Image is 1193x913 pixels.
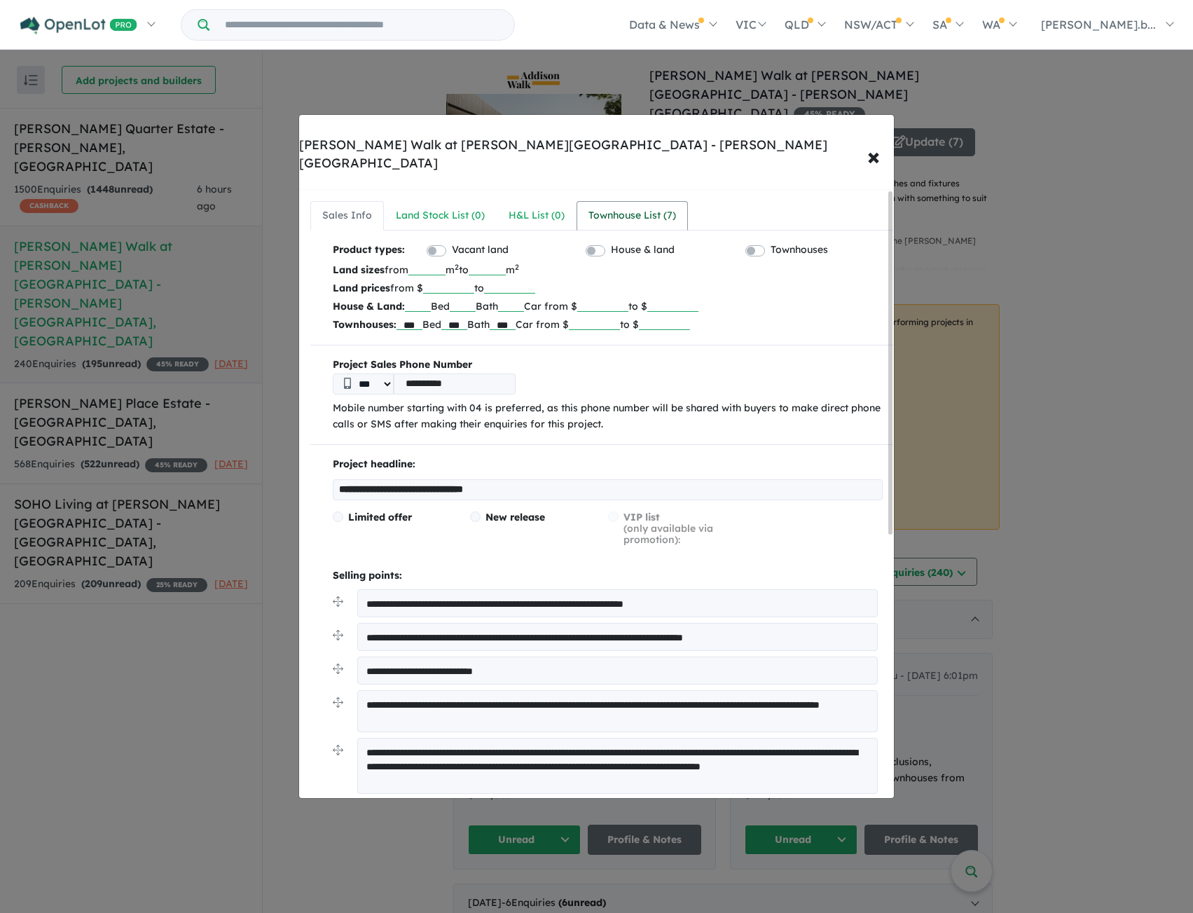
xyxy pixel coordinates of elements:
span: × [867,141,880,171]
img: Phone icon [344,378,351,389]
label: Townhouses [771,242,828,259]
b: House & Land: [333,300,405,313]
img: Openlot PRO Logo White [20,17,137,34]
p: from m to m [333,261,883,279]
span: New release [485,511,545,523]
label: House & land [611,242,675,259]
b: Product types: [333,242,405,261]
span: [PERSON_NAME].b... [1041,18,1156,32]
p: Project headline: [333,456,883,473]
img: drag.svg [333,697,343,708]
b: Project Sales Phone Number [333,357,883,373]
p: Selling points: [333,568,883,584]
sup: 2 [455,262,459,272]
input: Try estate name, suburb, builder or developer [212,10,511,40]
p: from $ to [333,279,883,297]
p: Bed Bath Car from $ to $ [333,297,883,315]
div: H&L List ( 0 ) [509,207,565,224]
b: Land sizes [333,263,385,276]
sup: 2 [515,262,519,272]
span: Limited offer [348,511,412,523]
div: Townhouse List ( 7 ) [588,207,676,224]
img: drag.svg [333,630,343,640]
div: [PERSON_NAME] Walk at [PERSON_NAME][GEOGRAPHIC_DATA] - [PERSON_NAME][GEOGRAPHIC_DATA] [299,136,895,172]
div: Sales Info [322,207,372,224]
label: Vacant land [452,242,509,259]
b: Land prices [333,282,390,294]
b: Townhouses: [333,318,396,331]
div: Land Stock List ( 0 ) [396,207,485,224]
p: Bed Bath Car from $ to $ [333,315,883,334]
img: drag.svg [333,745,343,755]
p: Mobile number starting with 04 is preferred, as this phone number will be shared with buyers to m... [333,400,883,434]
img: drag.svg [333,664,343,674]
img: drag.svg [333,596,343,607]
